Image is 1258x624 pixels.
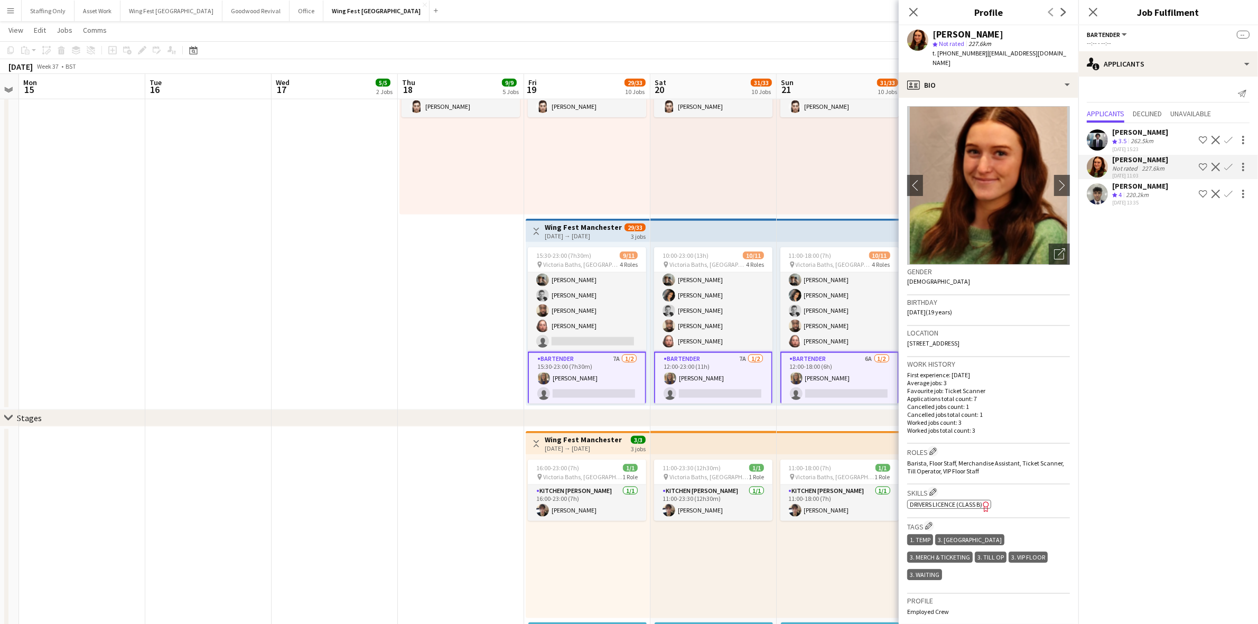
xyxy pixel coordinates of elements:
[502,79,517,87] span: 9/9
[120,1,222,21] button: Wing Fest [GEOGRAPHIC_DATA]
[780,239,899,352] app-card-role: Bartender6/612:00-18:00 (6h)Pilote Niwemwega[PERSON_NAME][PERSON_NAME][PERSON_NAME][PERSON_NAME][...
[654,239,772,352] app-card-role: Bartender6/611:00-23:00 (12h)Pilote Niwemwega[PERSON_NAME][PERSON_NAME][PERSON_NAME][PERSON_NAME]...
[907,534,933,545] div: 1. Temp
[34,25,46,35] span: Edit
[30,23,50,37] a: Edit
[620,252,638,259] span: 9/11
[148,83,162,96] span: 16
[780,485,899,521] app-card-role: Kitchen [PERSON_NAME]1/111:00-18:00 (7h)[PERSON_NAME]
[1133,110,1162,117] span: Declined
[4,23,27,37] a: View
[376,79,390,87] span: 5/5
[625,88,645,96] div: 10 Jobs
[1119,137,1126,145] span: 3.5
[875,464,890,472] span: 1/1
[907,608,1070,616] p: Employed Crew
[1112,127,1168,137] div: [PERSON_NAME]
[545,444,623,452] div: [DATE] → [DATE]
[622,473,638,481] span: 1 Role
[907,339,959,347] span: [STREET_ADDRESS]
[907,359,1070,369] h3: Work history
[780,460,899,521] app-job-card: 11:00-18:00 (7h)1/1 Victoria Baths, [GEOGRAPHIC_DATA]1 RoleKitchen [PERSON_NAME]1/111:00-18:00 (7...
[746,260,764,268] span: 4 Roles
[789,252,832,259] span: 11:00-18:00 (7h)
[933,49,1066,67] span: | [EMAIL_ADDRESS][DOMAIN_NAME]
[1129,137,1156,146] div: 262.5km
[1112,181,1168,191] div: [PERSON_NAME]
[751,79,772,87] span: 31/33
[939,40,964,48] span: Not rated
[528,460,646,521] app-job-card: 16:00-23:00 (7h)1/1 Victoria Baths, [GEOGRAPHIC_DATA]1 RoleKitchen [PERSON_NAME]1/116:00-23:00 (7...
[528,352,646,405] app-card-role: Bartender7A1/215:30-23:00 (7h30m)[PERSON_NAME]
[528,247,646,404] app-job-card: 15:30-23:00 (7h30m)9/11 Victoria Baths, [GEOGRAPHIC_DATA]4 RolesBartender2A5/615:30-23:00 (7h30m)...
[1087,39,1250,47] div: --:-- - --:--
[654,247,772,404] app-job-card: 10:00-23:00 (13h)10/11 Victoria Baths, [GEOGRAPHIC_DATA]4 RolesBartender6/611:00-23:00 (12h)Pilot...
[907,446,1070,457] h3: Roles
[528,485,646,521] app-card-role: Kitchen [PERSON_NAME]1/116:00-23:00 (7h)[PERSON_NAME]
[749,473,764,481] span: 1 Role
[543,260,620,268] span: Victoria Baths, [GEOGRAPHIC_DATA]
[8,25,23,35] span: View
[907,569,942,580] div: 3. Waiting
[875,473,890,481] span: 1 Role
[23,78,37,87] span: Mon
[8,61,33,72] div: [DATE]
[1112,155,1168,164] div: [PERSON_NAME]
[376,88,393,96] div: 2 Jobs
[74,1,120,21] button: Asset Work
[779,83,794,96] span: 21
[276,78,290,87] span: Wed
[543,473,622,481] span: Victoria Baths, [GEOGRAPHIC_DATA]
[907,459,1064,475] span: Barista, Floor Staff, Merchandise Assistant, Ticket Scanner, Till Operator, VIP Floor Staff
[872,260,890,268] span: 4 Roles
[528,78,537,87] span: Fri
[780,247,899,404] app-job-card: 11:00-18:00 (7h)10/11 Victoria Baths, [GEOGRAPHIC_DATA]4 RolesBartender6/612:00-18:00 (6h)Pilote ...
[907,308,952,316] span: [DATE] (19 years)
[625,223,646,231] span: 29/33
[1170,110,1211,117] span: Unavailable
[631,436,646,444] span: 3/3
[907,387,1070,395] p: Favourite job: Ticket Scanner
[655,78,666,87] span: Sat
[654,352,772,405] app-card-role: Bartender7A1/212:00-23:00 (11h)[PERSON_NAME]
[933,49,987,57] span: t. [PHONE_NUMBER]
[907,418,1070,426] p: Worked jobs count: 3
[877,79,898,87] span: 31/33
[907,379,1070,387] p: Average jobs: 3
[623,464,638,472] span: 1/1
[1049,244,1070,265] div: Open photos pop-in
[1112,146,1168,153] div: [DATE] 15:23
[536,464,579,472] span: 16:00-23:00 (7h)
[907,267,1070,276] h3: Gender
[17,413,42,423] div: Stages
[653,83,666,96] span: 20
[1124,191,1151,200] div: 220.2km
[79,23,111,37] a: Comms
[536,252,591,259] span: 15:30-23:00 (7h30m)
[22,83,37,96] span: 15
[907,328,1070,338] h3: Location
[663,252,709,259] span: 10:00-23:00 (13h)
[878,88,898,96] div: 10 Jobs
[222,1,290,21] button: Goodwood Revival
[966,40,993,48] span: 227.6km
[899,72,1078,98] div: Bio
[22,1,74,21] button: Staffing Only
[527,83,537,96] span: 19
[545,435,623,444] h3: Wing Fest Manchester - Stages
[654,460,772,521] div: 11:00-23:30 (12h30m)1/1 Victoria Baths, [GEOGRAPHIC_DATA]1 RoleKitchen [PERSON_NAME]1/111:00-23:3...
[1078,51,1258,77] div: Applicants
[654,485,772,521] app-card-role: Kitchen [PERSON_NAME]1/111:00-23:30 (12h30m)[PERSON_NAME]
[545,232,623,240] div: [DATE] → [DATE]
[400,83,415,96] span: 18
[1078,5,1258,19] h3: Job Fulfilment
[743,252,764,259] span: 10/11
[631,444,646,453] div: 3 jobs
[631,231,646,240] div: 3 jobs
[402,78,415,87] span: Thu
[899,5,1078,19] h3: Profile
[751,88,771,96] div: 10 Jobs
[663,464,721,472] span: 11:00-23:30 (12h30m)
[907,297,1070,307] h3: Birthday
